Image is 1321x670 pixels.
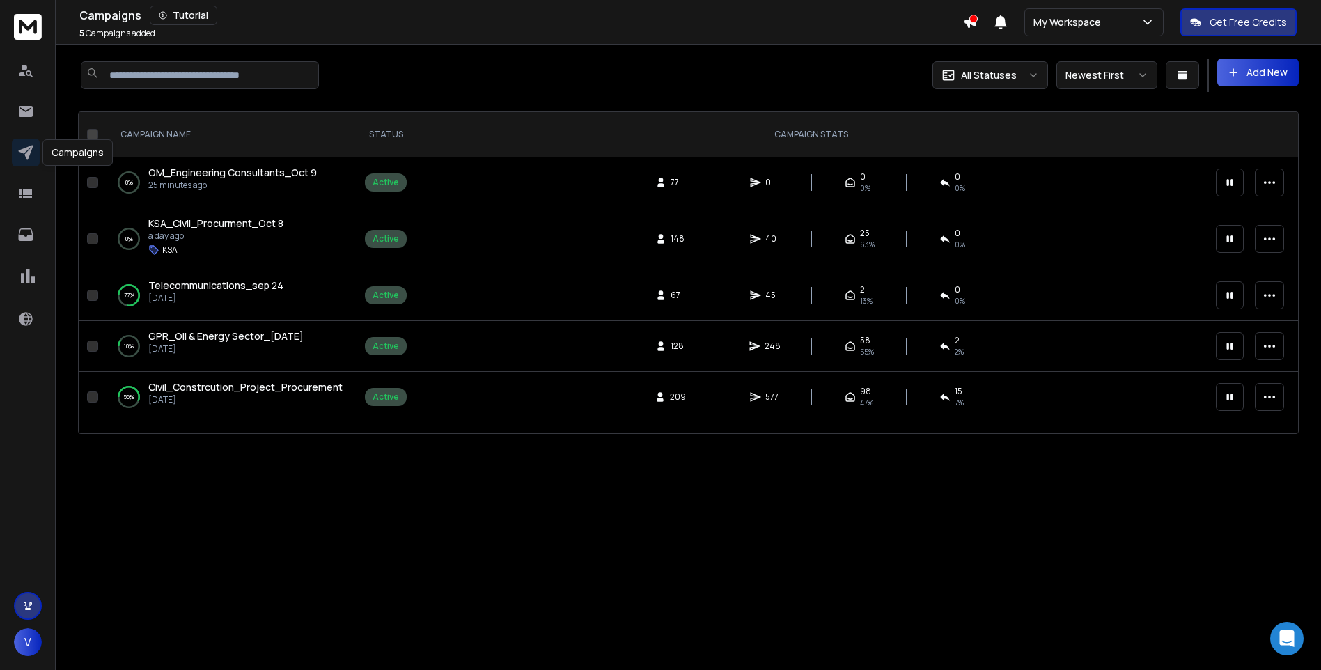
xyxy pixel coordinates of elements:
[104,321,357,372] td: 10%GPR_Oil & Energy Sector_[DATE][DATE]
[765,290,779,301] span: 45
[860,239,875,250] span: 63 %
[148,343,304,355] p: [DATE]
[123,390,134,404] p: 56 %
[124,288,134,302] p: 77 %
[860,346,874,357] span: 55 %
[79,27,84,39] span: 5
[860,284,865,295] span: 2
[955,386,962,397] span: 15
[860,228,870,239] span: 25
[162,244,178,256] p: KSA
[373,177,399,188] div: Active
[1033,15,1107,29] p: My Workspace
[148,293,283,304] p: [DATE]
[1056,61,1157,89] button: Newest First
[1270,622,1304,655] div: Open Intercom Messenger
[955,346,964,357] span: 2 %
[79,28,155,39] p: Campaigns added
[860,397,873,408] span: 47 %
[14,628,42,656] button: V
[860,171,866,182] span: 0
[104,270,357,321] td: 77%Telecommunications_sep 24[DATE]
[955,284,960,295] span: 0
[860,182,870,194] span: 0%
[373,391,399,403] div: Active
[125,176,133,189] p: 0 %
[357,112,415,157] th: STATUS
[104,112,357,157] th: CAMPAIGN NAME
[955,182,965,194] span: 0%
[955,397,964,408] span: 7 %
[42,139,113,166] div: Campaigns
[955,228,960,239] span: 0
[104,372,357,423] td: 56%Civil_Constrcution_Project_Procurement[DATE]
[765,391,779,403] span: 577
[104,208,357,270] td: 0%KSA_Civil_Procurment_Oct 8a day agoKSA
[765,233,779,244] span: 40
[670,391,686,403] span: 209
[860,386,871,397] span: 98
[415,112,1207,157] th: CAMPAIGN STATS
[148,217,283,231] a: KSA_Civil_Procurment_Oct 8
[79,6,963,25] div: Campaigns
[148,180,317,191] p: 25 minutes ago
[1210,15,1287,29] p: Get Free Credits
[955,295,965,306] span: 0 %
[104,157,357,208] td: 0%OM_Engineering Consultants_Oct 925 minutes ago
[1180,8,1297,36] button: Get Free Credits
[373,290,399,301] div: Active
[955,239,965,250] span: 0 %
[148,394,343,405] p: [DATE]
[373,233,399,244] div: Active
[148,166,317,180] a: OM_Engineering Consultants_Oct 9
[148,279,283,293] a: Telecommunications_sep 24
[148,380,343,394] span: Civil_Constrcution_Project_Procurement
[671,341,685,352] span: 128
[955,171,960,182] span: 0
[860,335,870,346] span: 58
[148,231,283,242] p: a day ago
[765,341,781,352] span: 248
[671,177,685,188] span: 77
[765,177,779,188] span: 0
[671,233,685,244] span: 148
[148,380,343,394] a: Civil_Constrcution_Project_Procurement
[1217,59,1299,86] button: Add New
[148,329,304,343] a: GPR_Oil & Energy Sector_[DATE]
[961,68,1017,82] p: All Statuses
[955,335,960,346] span: 2
[125,232,133,246] p: 0 %
[671,290,685,301] span: 67
[860,295,873,306] span: 13 %
[150,6,217,25] button: Tutorial
[148,166,317,179] span: OM_Engineering Consultants_Oct 9
[373,341,399,352] div: Active
[124,339,134,353] p: 10 %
